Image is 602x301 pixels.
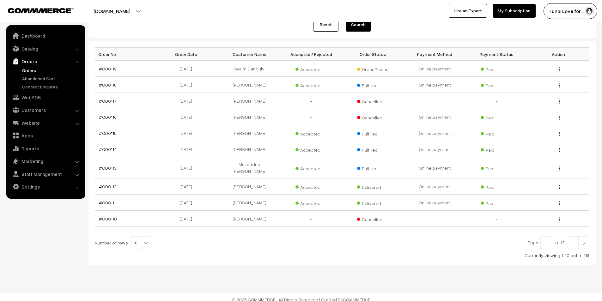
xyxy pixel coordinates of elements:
a: Settings [8,181,83,192]
td: Online payment [404,77,466,93]
td: [PERSON_NAME] [219,109,281,125]
a: Website [8,117,83,129]
td: [DATE] [157,93,219,109]
span: Paid [481,164,512,172]
th: Payment Method [404,48,466,61]
a: Abandoned Cart [21,75,83,82]
img: COMMMERCE [8,8,74,13]
span: Fulfilled [357,129,389,137]
span: Paid [481,113,512,121]
span: Number of rows [95,239,128,246]
span: Accepted [295,182,327,190]
td: Online payment [404,195,466,211]
td: Mukaddus [PERSON_NAME] [219,157,281,178]
td: [DATE] [157,178,219,195]
a: #OD0115 [99,130,117,136]
a: Customers [8,104,83,116]
td: [DATE] [157,125,219,141]
span: Fulfilled [357,145,389,153]
td: - [280,109,342,125]
a: Hire an Expert [449,4,487,18]
span: 10 [131,237,150,249]
td: Online payment [404,109,466,125]
span: Paid [481,81,512,89]
img: Menu [559,99,560,104]
td: - [466,211,528,227]
td: Online payment [404,141,466,157]
th: Action [527,48,589,61]
span: Cancelled [357,214,389,223]
span: Cancelled [357,97,389,105]
a: #OD0114 [99,147,117,152]
img: Menu [559,83,560,87]
td: [DATE] [157,77,219,93]
span: Cancelled [357,113,389,121]
span: Accepted [295,198,327,207]
img: Menu [559,148,560,152]
td: [PERSON_NAME] [219,195,281,211]
a: Contact Enquires [21,83,83,90]
span: Delivered [357,198,389,207]
td: Online payment [404,157,466,178]
span: of 12 [555,240,565,245]
a: Marketing [8,155,83,167]
td: [DATE] [157,195,219,211]
td: [DATE] [157,157,219,178]
th: Order No [95,48,157,61]
a: COMMMERCE [8,6,63,14]
td: [DATE] [157,211,219,227]
span: Paid [481,145,512,153]
a: Dashboard [8,30,83,41]
td: - [466,93,528,109]
div: Currently viewing 1-10 out of 119 [95,252,589,259]
td: [DATE] [157,61,219,77]
img: Menu [559,116,560,120]
span: Accepted [295,64,327,73]
span: Paid [481,129,512,137]
span: Paid [481,198,512,207]
img: Left [570,241,576,245]
th: Accepted / Rejected [280,48,342,61]
td: Online payment [404,61,466,77]
td: [PERSON_NAME] [219,125,281,141]
td: [PERSON_NAME] [219,77,281,93]
a: Apps [8,130,83,141]
a: Orders [8,56,83,67]
a: My Subscription [493,4,536,18]
a: #OD0111 [99,200,116,205]
td: Online payment [404,178,466,195]
a: #OD0113 [99,165,117,171]
img: Menu [559,67,560,71]
span: Fulfilled [357,81,389,89]
th: Order Status [342,48,404,61]
td: Online payment [404,125,466,141]
button: Search [346,18,371,32]
img: Menu [559,166,560,171]
img: Menu [559,185,560,189]
a: WebPOS [8,92,83,103]
span: Page [527,240,538,245]
a: #OD0117 [99,98,117,104]
th: Payment Status [466,48,528,61]
img: Menu [559,217,560,221]
span: Accepted [295,145,327,153]
th: Customer Name [219,48,281,61]
td: [PERSON_NAME] [219,141,281,157]
button: Tunai Love for… [544,3,597,19]
td: Soum Ganguly [219,61,281,77]
a: #OD0116 [99,114,117,120]
img: user [585,6,594,16]
img: Right [581,241,587,245]
td: - [280,93,342,109]
span: 10 [131,236,150,249]
td: [PERSON_NAME] [219,178,281,195]
td: [DATE] [157,109,219,125]
img: Menu [559,201,560,205]
a: Staff Management [8,168,83,180]
a: Catalog [8,43,83,54]
th: Order Date [157,48,219,61]
td: [DATE] [157,141,219,157]
button: [DOMAIN_NAME] [71,3,152,19]
span: Accepted [295,164,327,172]
span: Delivered [357,182,389,190]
